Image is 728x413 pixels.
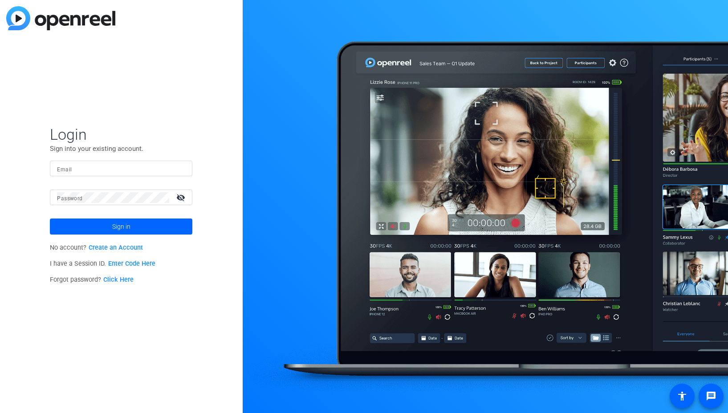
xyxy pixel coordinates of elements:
span: Forgot password? [50,276,134,283]
img: blue-gradient.svg [6,6,115,30]
a: Click Here [103,276,134,283]
mat-icon: accessibility [677,391,687,401]
span: Login [50,125,192,144]
span: Sign in [112,215,130,238]
span: I have a Session ID. [50,260,155,267]
mat-icon: message [706,391,716,401]
input: Enter Email Address [57,163,185,174]
a: Enter Code Here [108,260,155,267]
mat-label: Email [57,166,72,173]
mat-icon: visibility_off [171,191,192,204]
button: Sign in [50,219,192,235]
a: Create an Account [89,244,143,251]
p: Sign into your existing account. [50,144,192,154]
span: No account? [50,244,143,251]
mat-label: Password [57,195,82,202]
